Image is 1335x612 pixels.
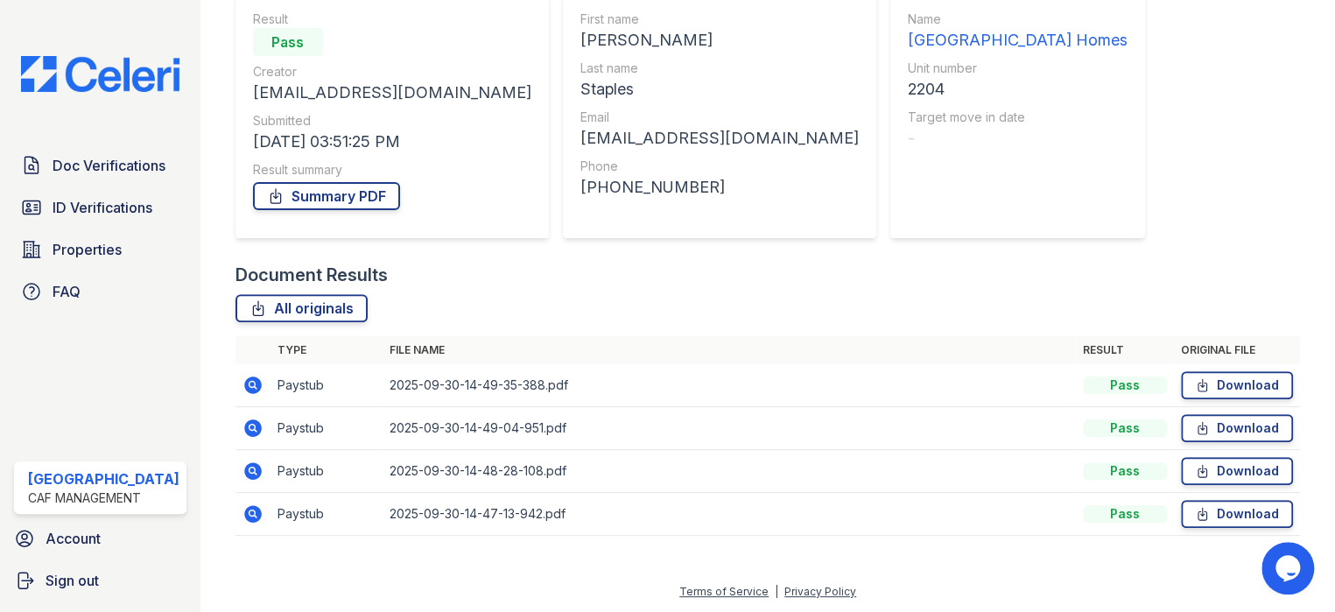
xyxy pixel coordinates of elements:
[383,407,1076,450] td: 2025-09-30-14-49-04-951.pdf
[28,468,179,489] div: [GEOGRAPHIC_DATA]
[14,274,186,309] a: FAQ
[53,281,81,302] span: FAQ
[1174,336,1300,364] th: Original file
[1181,457,1293,485] a: Download
[908,11,1128,28] div: Name
[908,126,1128,151] div: -
[235,263,388,287] div: Document Results
[580,28,859,53] div: [PERSON_NAME]
[784,585,856,598] a: Privacy Policy
[271,493,383,536] td: Paystub
[908,11,1128,53] a: Name [GEOGRAPHIC_DATA] Homes
[679,585,769,598] a: Terms of Service
[53,239,122,260] span: Properties
[253,130,531,154] div: [DATE] 03:51:25 PM
[253,182,400,210] a: Summary PDF
[775,585,778,598] div: |
[383,364,1076,407] td: 2025-09-30-14-49-35-388.pdf
[7,563,193,598] a: Sign out
[908,60,1128,77] div: Unit number
[908,109,1128,126] div: Target move in date
[580,11,859,28] div: First name
[1181,371,1293,399] a: Download
[28,489,179,507] div: CAF Management
[14,148,186,183] a: Doc Verifications
[46,570,99,591] span: Sign out
[253,11,531,28] div: Result
[580,77,859,102] div: Staples
[580,109,859,126] div: Email
[383,336,1076,364] th: File name
[271,407,383,450] td: Paystub
[53,197,152,218] span: ID Verifications
[1083,462,1167,480] div: Pass
[271,336,383,364] th: Type
[908,28,1128,53] div: [GEOGRAPHIC_DATA] Homes
[253,63,531,81] div: Creator
[580,158,859,175] div: Phone
[14,232,186,267] a: Properties
[271,364,383,407] td: Paystub
[1076,336,1174,364] th: Result
[1083,505,1167,523] div: Pass
[580,60,859,77] div: Last name
[383,450,1076,493] td: 2025-09-30-14-48-28-108.pdf
[580,126,859,151] div: [EMAIL_ADDRESS][DOMAIN_NAME]
[253,28,323,56] div: Pass
[253,161,531,179] div: Result summary
[1181,500,1293,528] a: Download
[1083,376,1167,394] div: Pass
[1181,414,1293,442] a: Download
[7,56,193,92] img: CE_Logo_Blue-a8612792a0a2168367f1c8372b55b34899dd931a85d93a1a3d3e32e68fde9ad4.png
[46,528,101,549] span: Account
[580,175,859,200] div: [PHONE_NUMBER]
[1083,419,1167,437] div: Pass
[14,190,186,225] a: ID Verifications
[235,294,368,322] a: All originals
[53,155,165,176] span: Doc Verifications
[253,81,531,105] div: [EMAIL_ADDRESS][DOMAIN_NAME]
[383,493,1076,536] td: 2025-09-30-14-47-13-942.pdf
[7,521,193,556] a: Account
[271,450,383,493] td: Paystub
[1261,542,1317,594] iframe: chat widget
[908,77,1128,102] div: 2204
[253,112,531,130] div: Submitted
